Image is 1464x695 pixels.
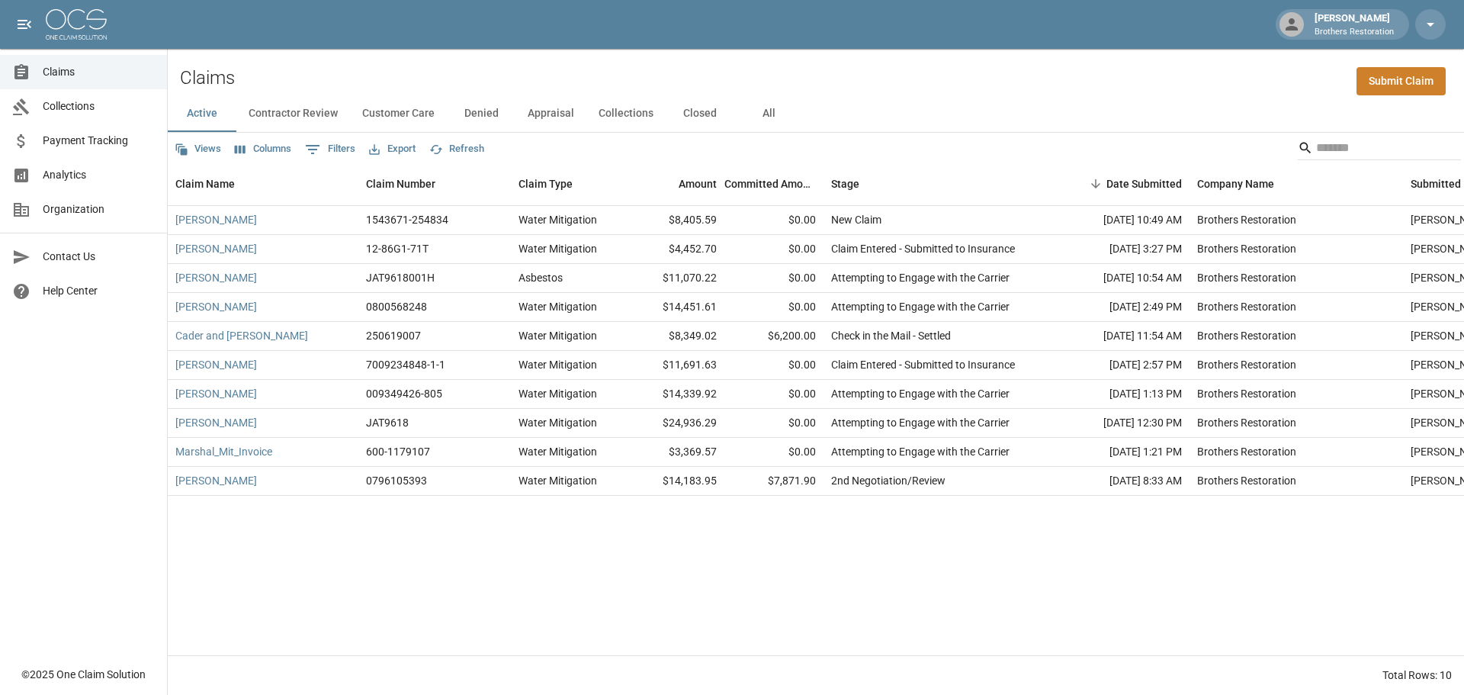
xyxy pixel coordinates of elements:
div: Water Mitigation [518,473,597,488]
a: [PERSON_NAME] [175,473,257,488]
div: [DATE] 8:33 AM [1052,467,1189,496]
div: Stage [823,162,1052,205]
button: Closed [666,95,734,132]
div: 009349426-805 [366,386,442,401]
div: [DATE] 12:30 PM [1052,409,1189,438]
div: 250619007 [366,328,421,343]
div: $0.00 [724,438,823,467]
div: Asbestos [518,270,563,285]
div: Amount [679,162,717,205]
div: Brothers Restoration [1197,473,1296,488]
div: $11,070.22 [625,264,724,293]
div: 600-1179107 [366,444,430,459]
button: Sort [1085,173,1106,195]
span: Analytics [43,167,155,183]
div: $8,349.02 [625,322,724,351]
div: [DATE] 11:54 AM [1052,322,1189,351]
div: Water Mitigation [518,415,597,430]
div: Brothers Restoration [1197,299,1296,314]
div: Claim Name [168,162,358,205]
div: $3,369.57 [625,438,724,467]
div: Attempting to Engage with the Carrier [831,444,1010,459]
div: Water Mitigation [518,212,597,227]
div: Water Mitigation [518,328,597,343]
div: Water Mitigation [518,386,597,401]
button: Contractor Review [236,95,350,132]
div: Search [1298,136,1461,163]
a: [PERSON_NAME] [175,212,257,227]
div: [DATE] 1:21 PM [1052,438,1189,467]
p: Brothers Restoration [1315,26,1394,39]
div: Stage [831,162,859,205]
div: Brothers Restoration [1197,328,1296,343]
div: Attempting to Engage with the Carrier [831,270,1010,285]
div: Brothers Restoration [1197,270,1296,285]
div: Attempting to Engage with the Carrier [831,299,1010,314]
div: © 2025 One Claim Solution [21,667,146,682]
h2: Claims [180,67,235,89]
div: Total Rows: 10 [1382,668,1452,683]
div: Water Mitigation [518,357,597,372]
button: Active [168,95,236,132]
div: Brothers Restoration [1197,415,1296,430]
div: $0.00 [724,206,823,235]
a: [PERSON_NAME] [175,241,257,256]
div: $14,451.61 [625,293,724,322]
div: Water Mitigation [518,444,597,459]
div: $0.00 [724,264,823,293]
div: Claim Number [358,162,511,205]
a: [PERSON_NAME] [175,299,257,314]
div: Committed Amount [724,162,816,205]
div: $14,339.92 [625,380,724,409]
div: Claim Entered - Submitted to Insurance [831,357,1015,372]
button: Select columns [231,137,295,161]
div: [DATE] 2:49 PM [1052,293,1189,322]
div: Attempting to Engage with the Carrier [831,386,1010,401]
div: $14,183.95 [625,467,724,496]
button: Show filters [301,137,359,162]
div: 12-86G1-71T [366,241,429,256]
button: Views [171,137,225,161]
div: 0800568248 [366,299,427,314]
div: Water Mitigation [518,241,597,256]
button: Denied [447,95,515,132]
div: JAT9618001H [366,270,435,285]
div: Committed Amount [724,162,823,205]
div: Brothers Restoration [1197,386,1296,401]
div: Company Name [1197,162,1274,205]
div: [DATE] 10:49 AM [1052,206,1189,235]
div: Date Submitted [1052,162,1189,205]
div: $0.00 [724,293,823,322]
div: Claim Type [518,162,573,205]
button: open drawer [9,9,40,40]
span: Contact Us [43,249,155,265]
div: $0.00 [724,351,823,380]
div: JAT9618 [366,415,409,430]
div: Claim Entered - Submitted to Insurance [831,241,1015,256]
span: Collections [43,98,155,114]
a: [PERSON_NAME] [175,386,257,401]
button: Refresh [425,137,488,161]
div: Water Mitigation [518,299,597,314]
a: Submit Claim [1356,67,1446,95]
div: dynamic tabs [168,95,1464,132]
div: $11,691.63 [625,351,724,380]
span: Organization [43,201,155,217]
div: [DATE] 3:27 PM [1052,235,1189,264]
div: $6,200.00 [724,322,823,351]
div: [DATE] 2:57 PM [1052,351,1189,380]
button: All [734,95,803,132]
div: [PERSON_NAME] [1308,11,1400,38]
button: Appraisal [515,95,586,132]
div: Brothers Restoration [1197,357,1296,372]
div: 1543671-254834 [366,212,448,227]
button: Export [365,137,419,161]
button: Customer Care [350,95,447,132]
div: Brothers Restoration [1197,241,1296,256]
div: Claim Type [511,162,625,205]
span: Help Center [43,283,155,299]
div: Company Name [1189,162,1403,205]
div: 2nd Negotiation/Review [831,473,945,488]
div: Brothers Restoration [1197,212,1296,227]
div: Check in the Mail - Settled [831,328,951,343]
